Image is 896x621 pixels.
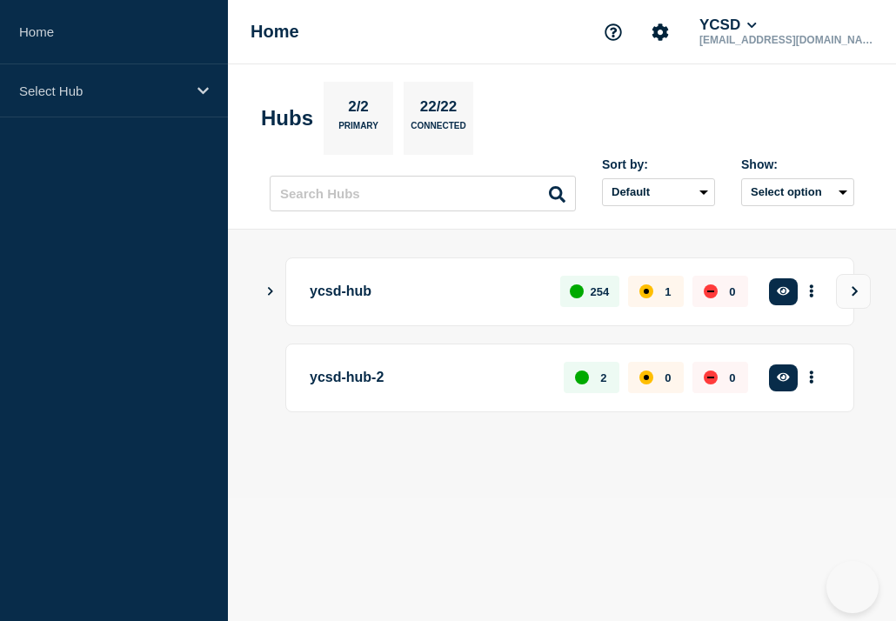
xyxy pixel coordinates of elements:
div: down [704,371,718,384]
div: Show: [741,157,854,171]
button: More actions [800,362,823,394]
p: ycsd-hub [310,276,540,308]
p: 2/2 [342,98,376,121]
button: Account settings [642,14,679,50]
h2: Hubs [261,106,313,130]
button: Select option [741,178,854,206]
p: 2 [600,371,606,384]
p: 0 [729,371,735,384]
button: More actions [800,276,823,308]
button: View [836,274,871,309]
button: Support [595,14,632,50]
div: up [575,371,589,384]
div: up [570,284,584,298]
p: 0 [729,285,735,298]
p: Connected [411,121,465,139]
iframe: Help Scout Beacon - Open [826,561,879,613]
p: 1 [665,285,671,298]
select: Sort by [602,178,715,206]
h1: Home [251,22,299,42]
button: Show Connected Hubs [266,285,275,298]
p: Primary [338,121,378,139]
div: affected [639,371,653,384]
div: affected [639,284,653,298]
p: Select Hub [19,83,186,98]
div: Sort by: [602,157,715,171]
p: 22/22 [413,98,464,121]
input: Search Hubs [270,176,576,211]
p: [EMAIL_ADDRESS][DOMAIN_NAME] [696,34,877,46]
p: 0 [665,371,671,384]
button: YCSD [696,17,760,34]
div: down [704,284,718,298]
p: 254 [591,285,610,298]
p: ycsd-hub-2 [310,362,544,394]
